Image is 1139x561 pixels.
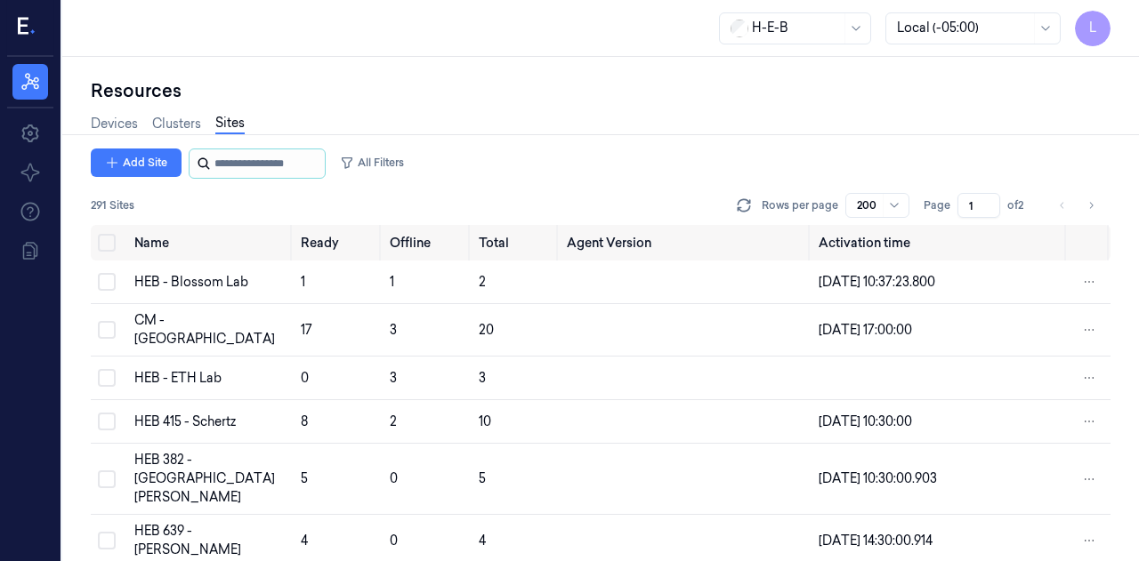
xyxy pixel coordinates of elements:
[91,197,134,213] span: 291 Sites
[91,115,138,133] a: Devices
[479,322,494,338] span: 20
[98,273,116,291] button: Select row
[134,273,287,292] div: HEB - Blossom Lab
[390,322,397,338] span: 3
[1050,193,1103,218] nav: pagination
[762,197,838,213] p: Rows per page
[134,413,287,431] div: HEB 415 - Schertz
[479,470,486,486] span: 5
[134,451,287,507] div: HEB 382 - [GEOGRAPHIC_DATA][PERSON_NAME]
[301,413,308,429] span: 8
[479,274,486,290] span: 2
[134,522,287,559] div: HEB 639 - [PERSON_NAME]
[819,413,912,429] span: [DATE] 10:30:00
[127,225,294,260] th: Name
[215,114,245,134] a: Sites
[1075,11,1111,46] button: L
[819,470,937,486] span: [DATE] 10:30:00.903
[98,532,116,549] button: Select row
[98,369,116,387] button: Select row
[294,225,383,260] th: Ready
[152,115,201,133] a: Clusters
[390,470,398,486] span: 0
[134,369,287,388] div: HEB - ETH Lab
[301,533,308,549] span: 4
[819,274,935,290] span: [DATE] 10:37:23.800
[924,197,950,213] span: Page
[301,370,309,386] span: 0
[1078,193,1103,218] button: Go to next page
[819,322,912,338] span: [DATE] 17:00:00
[479,370,486,386] span: 3
[390,274,394,290] span: 1
[390,413,397,429] span: 2
[98,321,116,339] button: Select row
[91,148,182,177] button: Add Site
[812,225,1068,260] th: Activation time
[472,225,560,260] th: Total
[1007,197,1036,213] span: of 2
[479,413,491,429] span: 10
[98,234,116,252] button: Select all
[301,322,312,338] span: 17
[301,274,305,290] span: 1
[560,225,811,260] th: Agent Version
[383,225,473,260] th: Offline
[98,413,116,430] button: Select row
[390,533,398,549] span: 0
[333,148,411,177] button: All Filters
[301,470,308,486] span: 5
[819,533,933,549] span: [DATE] 14:30:00.914
[98,470,116,488] button: Select row
[91,78,1111,103] div: Resources
[479,533,486,549] span: 4
[390,370,397,386] span: 3
[134,311,287,349] div: CM - [GEOGRAPHIC_DATA]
